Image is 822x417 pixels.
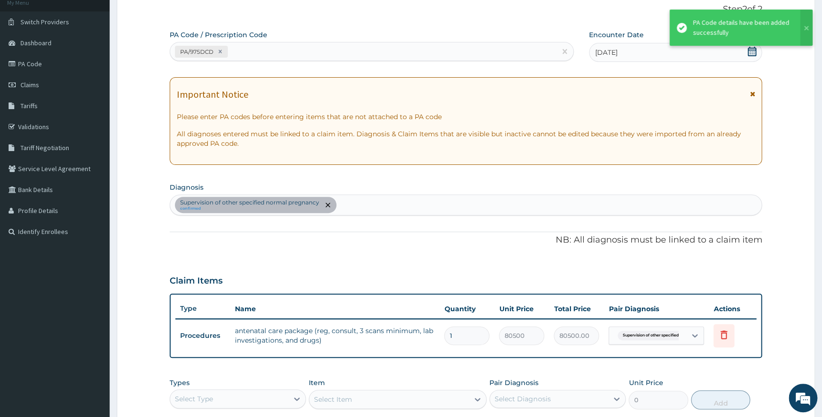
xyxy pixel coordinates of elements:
[629,378,663,387] label: Unit Price
[230,321,440,350] td: antenatal care package (reg, consult, 3 scans minimum, lab investigations, and drugs)
[595,48,618,57] span: [DATE]
[50,53,160,66] div: Chat with us now
[693,18,791,38] div: PA Code details have been added successfully
[170,183,203,192] label: Diagnosis
[177,112,755,122] p: Please enter PA codes before entering items that are not attached to a PA code
[175,394,213,404] div: Select Type
[18,48,39,71] img: d_794563401_company_1708531726252_794563401
[589,30,644,40] label: Encounter Date
[170,379,190,387] label: Types
[618,331,686,340] span: Supervision of other specified...
[170,276,223,286] h3: Claim Items
[170,30,267,40] label: PA Code / Prescription Code
[20,102,38,110] span: Tariffs
[175,300,230,317] th: Type
[180,199,319,206] p: Supervision of other specified normal pregnancy
[494,299,549,318] th: Unit Price
[177,89,248,100] h1: Important Notice
[549,299,604,318] th: Total Price
[604,299,709,318] th: Pair Diagnosis
[309,378,325,387] label: Item
[20,18,69,26] span: Switch Providers
[55,120,132,216] span: We're online!
[20,81,39,89] span: Claims
[691,390,750,409] button: Add
[324,201,332,209] span: remove selection option
[709,299,756,318] th: Actions
[230,299,440,318] th: Name
[439,299,494,318] th: Quantity
[20,143,69,152] span: Tariff Negotiation
[170,4,762,15] p: Step 2 of 2
[175,327,230,345] td: Procedures
[177,46,215,57] div: PA/975DCD
[177,129,755,148] p: All diagnoses entered must be linked to a claim item. Diagnosis & Claim Items that are visible bu...
[170,234,762,246] p: NB: All diagnosis must be linked to a claim item
[495,394,550,404] div: Select Diagnosis
[489,378,538,387] label: Pair Diagnosis
[180,206,319,211] small: confirmed
[156,5,179,28] div: Minimize live chat window
[5,260,182,294] textarea: Type your message and hit 'Enter'
[20,39,51,47] span: Dashboard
